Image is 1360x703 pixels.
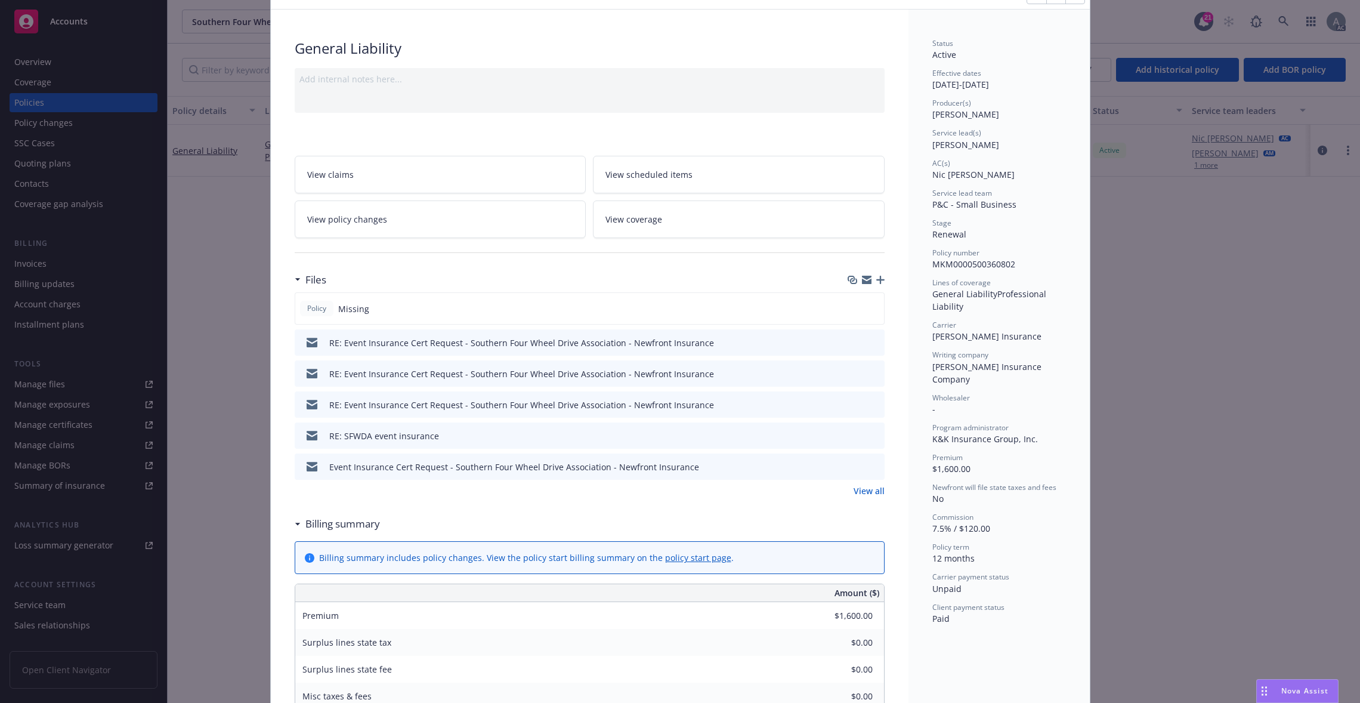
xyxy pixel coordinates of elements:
span: P&C - Small Business [932,199,1016,210]
input: 0.00 [802,661,880,679]
div: [DATE] - [DATE] [932,68,1066,91]
div: Files [295,272,326,288]
span: Paid [932,613,950,624]
input: 0.00 [802,607,880,625]
span: Premium [932,452,963,462]
span: Program administrator [932,423,1009,433]
span: Missing [338,303,369,315]
span: Professional Liability [932,288,1049,312]
span: K&K Insurance Group, Inc. [932,433,1038,445]
span: General Liability [932,288,997,300]
span: View policy changes [307,213,387,226]
div: RE: Event Insurance Cert Request - Southern Four Wheel Drive Association - Newfront Insurance [329,368,714,380]
div: RE: Event Insurance Cert Request - Southern Four Wheel Drive Association - Newfront Insurance [329,399,714,411]
span: - [932,403,935,415]
div: Event Insurance Cert Request - Southern Four Wheel Drive Association - Newfront Insurance [329,461,699,473]
div: Drag to move [1257,680,1272,702]
span: 7.5% / $120.00 [932,523,990,534]
span: Client payment status [932,602,1004,612]
div: RE: SFWDA event insurance [329,430,439,442]
h3: Billing summary [305,516,380,532]
span: Service lead(s) [932,128,981,138]
span: Surplus lines state tax [302,637,391,648]
a: View scheduled items [593,156,885,193]
button: Nova Assist [1256,679,1339,703]
span: Newfront will file state taxes and fees [932,482,1056,492]
span: Carrier payment status [932,572,1009,582]
span: Amount ($) [834,587,879,599]
span: Stage [932,218,951,228]
button: preview file [869,368,880,380]
input: 0.00 [802,634,880,652]
span: View coverage [605,213,662,226]
span: Writing company [932,350,988,360]
span: Policy [305,303,329,314]
span: Premium [302,610,339,621]
button: preview file [869,399,880,411]
span: Nic [PERSON_NAME] [932,169,1015,180]
span: [PERSON_NAME] Insurance [932,331,1041,342]
span: 12 months [932,553,975,564]
span: Policy number [932,248,979,258]
span: Policy term [932,542,969,552]
span: Effective dates [932,68,981,78]
span: Service lead team [932,188,992,198]
span: $1,600.00 [932,463,970,474]
span: Producer(s) [932,98,971,108]
a: View claims [295,156,586,193]
h3: Files [305,272,326,288]
span: Misc taxes & fees [302,690,372,702]
button: download file [850,368,860,380]
span: Active [932,49,956,60]
span: Surplus lines state fee [302,664,392,675]
span: Lines of coverage [932,277,991,288]
span: [PERSON_NAME] [932,109,999,120]
button: preview file [869,337,880,349]
span: Renewal [932,229,966,240]
span: Nova Assist [1281,686,1328,696]
span: AC(s) [932,158,950,168]
div: General Liability [295,38,885,58]
span: No [932,493,944,504]
button: download file [850,461,860,473]
span: Status [932,38,953,48]
button: download file [850,337,860,349]
span: [PERSON_NAME] [932,139,999,150]
a: View policy changes [295,201,586,238]
a: View all [854,485,885,497]
div: Billing summary includes policy changes. View the policy start billing summary on the . [319,551,734,564]
button: download file [850,430,860,442]
span: Unpaid [932,583,962,594]
button: preview file [869,430,880,442]
a: policy start page [665,552,731,563]
span: Commission [932,512,973,522]
span: MKM0000500360802 [932,258,1015,270]
span: [PERSON_NAME] Insurance Company [932,361,1044,385]
span: Wholesaler [932,393,970,403]
div: Add internal notes here... [299,73,880,85]
div: Billing summary [295,516,380,532]
span: Carrier [932,320,956,330]
div: RE: Event Insurance Cert Request - Southern Four Wheel Drive Association - Newfront Insurance [329,337,714,349]
button: preview file [869,461,880,473]
span: View claims [307,168,354,181]
span: View scheduled items [605,168,693,181]
a: View coverage [593,201,885,238]
button: download file [850,399,860,411]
